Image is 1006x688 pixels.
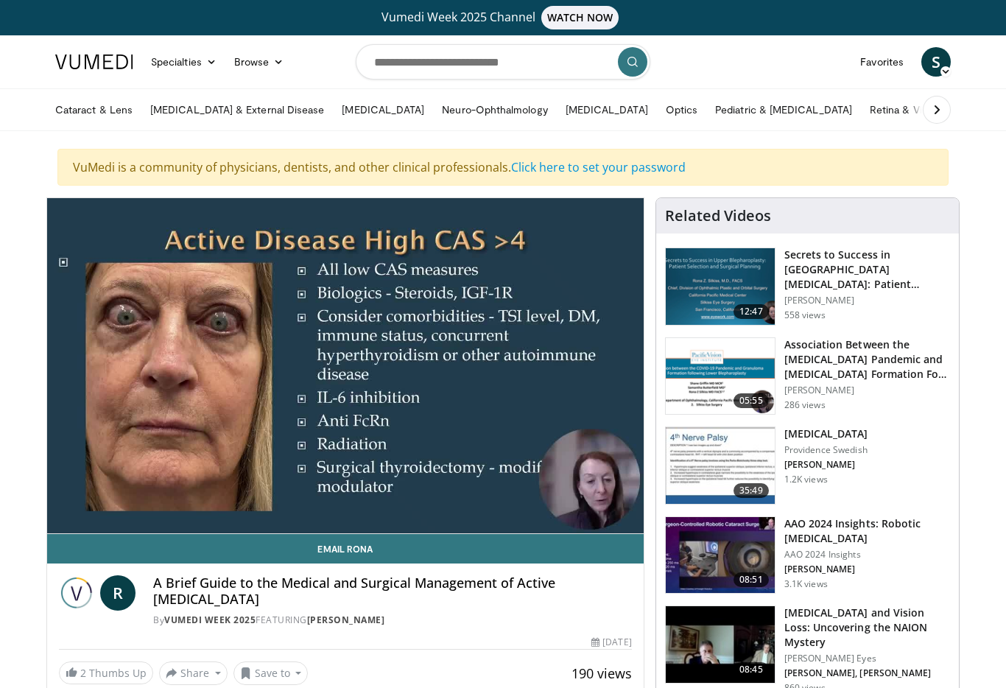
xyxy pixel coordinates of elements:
[784,337,950,382] h3: Association Between the [MEDICAL_DATA] Pandemic and [MEDICAL_DATA] Formation Fo…
[100,575,136,611] a: R
[784,667,950,679] p: [PERSON_NAME], [PERSON_NAME]
[46,95,141,124] a: Cataract & Lens
[57,149,949,186] div: VuMedi is a community of physicians, dentists, and other clinical professionals.
[665,248,950,326] a: 12:47 Secrets to Success in [GEOGRAPHIC_DATA][MEDICAL_DATA]: Patient Selection and Su… [PERSON_NA...
[164,614,256,626] a: Vumedi Week 2025
[47,534,644,564] a: Email Rona
[153,575,632,607] h4: A Brief Guide to the Medical and Surgical Management of Active [MEDICAL_DATA]
[333,95,433,124] a: [MEDICAL_DATA]
[666,427,775,504] img: 0e5b09ff-ab95-416c-aeae-f68bcf47d7bd.150x105_q85_crop-smart_upscale.jpg
[666,248,775,325] img: 432a861a-bd9d-4885-bda1-585710caca22.png.150x105_q85_crop-smart_upscale.png
[665,337,950,415] a: 05:55 Association Between the [MEDICAL_DATA] Pandemic and [MEDICAL_DATA] Formation Fo… [PERSON_NA...
[784,427,868,441] h3: [MEDICAL_DATA]
[59,661,153,684] a: 2 Thumbs Up
[433,95,556,124] a: Neuro-Ophthalmology
[784,295,950,306] p: [PERSON_NAME]
[356,44,650,80] input: Search topics, interventions
[511,159,686,175] a: Click here to set your password
[666,338,775,415] img: 9210ee52-1994-4897-be50-8d645210b51c.png.150x105_q85_crop-smart_upscale.png
[784,578,828,590] p: 3.1K views
[665,427,950,505] a: 35:49 [MEDICAL_DATA] Providence Swedish [PERSON_NAME] 1.2K views
[141,95,333,124] a: [MEDICAL_DATA] & External Disease
[734,483,769,498] span: 35:49
[706,95,861,124] a: Pediatric & [MEDICAL_DATA]
[665,516,950,594] a: 08:51 AAO 2024 Insights: Robotic [MEDICAL_DATA] AAO 2024 Insights [PERSON_NAME] 3.1K views
[784,474,828,485] p: 1.2K views
[784,653,950,664] p: [PERSON_NAME] Eyes
[734,393,769,408] span: 05:55
[571,664,632,682] span: 190 views
[153,614,632,627] div: By FEATURING
[55,55,133,69] img: VuMedi Logo
[591,636,631,649] div: [DATE]
[784,385,950,396] p: [PERSON_NAME]
[142,47,225,77] a: Specialties
[784,399,826,411] p: 286 views
[734,304,769,319] span: 12:47
[784,248,950,292] h3: Secrets to Success in [GEOGRAPHIC_DATA][MEDICAL_DATA]: Patient Selection and Su…
[59,575,94,611] img: Vumedi Week 2025
[57,6,949,29] a: Vumedi Week 2025 ChannelWATCH NOW
[784,564,950,575] p: [PERSON_NAME]
[784,459,868,471] p: [PERSON_NAME]
[784,605,950,650] h3: [MEDICAL_DATA] and Vision Loss: Uncovering the NAION Mystery
[851,47,912,77] a: Favorites
[734,572,769,587] span: 08:51
[557,95,657,124] a: [MEDICAL_DATA]
[861,95,961,124] a: Retina & Vitreous
[784,309,826,321] p: 558 views
[80,666,86,680] span: 2
[666,606,775,683] img: f4c4af03-ca5d-47ef-b42d-70f5528b5c5c.150x105_q85_crop-smart_upscale.jpg
[665,207,771,225] h4: Related Videos
[734,662,769,677] span: 08:45
[784,549,950,561] p: AAO 2024 Insights
[307,614,385,626] a: [PERSON_NAME]
[47,198,644,534] video-js: Video Player
[784,516,950,546] h3: AAO 2024 Insights: Robotic [MEDICAL_DATA]
[784,444,868,456] p: Providence Swedish
[657,95,706,124] a: Optics
[921,47,951,77] a: S
[225,47,293,77] a: Browse
[541,6,619,29] span: WATCH NOW
[666,517,775,594] img: 0eb43b02-c65f-40ca-8e95-25eef35c1cc3.150x105_q85_crop-smart_upscale.jpg
[233,661,309,685] button: Save to
[159,661,228,685] button: Share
